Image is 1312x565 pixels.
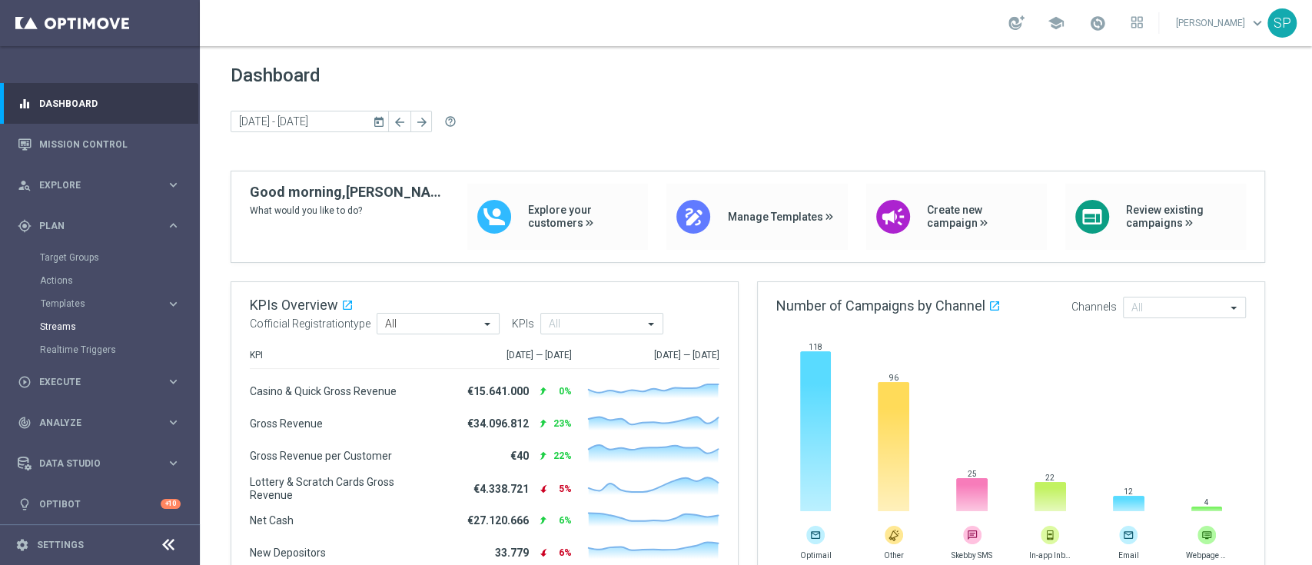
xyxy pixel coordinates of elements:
[166,374,181,389] i: keyboard_arrow_right
[37,540,84,550] a: Settings
[39,418,166,427] span: Analyze
[39,124,181,165] a: Mission Control
[17,220,181,232] button: gps_fixed Plan keyboard_arrow_right
[40,269,198,292] div: Actions
[40,315,198,338] div: Streams
[39,484,161,524] a: Optibot
[39,221,166,231] span: Plan
[40,246,198,269] div: Target Groups
[18,219,32,233] i: gps_fixed
[166,415,181,430] i: keyboard_arrow_right
[18,497,32,511] i: lightbulb
[18,219,166,233] div: Plan
[41,299,151,308] span: Templates
[166,297,181,311] i: keyboard_arrow_right
[17,457,181,470] button: Data Studio keyboard_arrow_right
[40,344,160,356] a: Realtime Triggers
[17,179,181,191] button: person_search Explore keyboard_arrow_right
[40,297,181,310] button: Templates keyboard_arrow_right
[39,377,166,387] span: Execute
[1249,15,1266,32] span: keyboard_arrow_down
[40,321,160,333] a: Streams
[18,97,32,111] i: equalizer
[18,375,166,389] div: Execute
[39,83,181,124] a: Dashboard
[18,416,32,430] i: track_changes
[161,499,181,509] div: +10
[18,178,166,192] div: Explore
[17,98,181,110] button: equalizer Dashboard
[1174,12,1267,35] a: [PERSON_NAME]keyboard_arrow_down
[15,538,29,552] i: settings
[40,251,160,264] a: Target Groups
[17,417,181,429] button: track_changes Analyze keyboard_arrow_right
[40,292,198,315] div: Templates
[39,181,166,190] span: Explore
[39,459,166,468] span: Data Studio
[41,299,166,308] div: Templates
[18,124,181,165] div: Mission Control
[166,178,181,192] i: keyboard_arrow_right
[17,498,181,510] button: lightbulb Optibot +10
[18,457,166,470] div: Data Studio
[18,83,181,124] div: Dashboard
[18,178,32,192] i: person_search
[1267,8,1297,38] div: SP
[1048,15,1065,32] span: school
[40,338,198,361] div: Realtime Triggers
[166,218,181,233] i: keyboard_arrow_right
[17,138,181,151] button: Mission Control
[166,456,181,470] i: keyboard_arrow_right
[40,274,160,287] a: Actions
[17,376,181,388] button: play_circle_outline Execute keyboard_arrow_right
[18,484,181,524] div: Optibot
[18,375,32,389] i: play_circle_outline
[18,416,166,430] div: Analyze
